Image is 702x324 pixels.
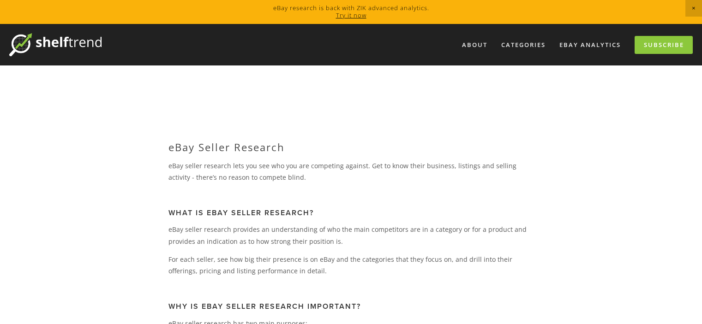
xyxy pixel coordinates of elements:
h3: What Is eBay Seller Research? [168,208,534,217]
h2: eBay Seller Research [168,141,534,153]
a: Try it now [336,11,366,19]
img: ShelfTrend [9,33,102,56]
a: Subscribe [635,36,693,54]
div: Categories [495,37,552,53]
h3: Why Is eBay Seller Research Important? [168,302,534,311]
a: eBay Analytics [553,37,627,53]
p: eBay seller research provides an understanding of who the main competitors are in a category or f... [168,224,534,247]
p: For each seller, see how big their presence is on eBay and the categories that they focus on, and... [168,253,534,277]
p: eBay seller research lets you see who you are competing against. Get to know their business, list... [168,160,534,183]
a: About [456,37,493,53]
